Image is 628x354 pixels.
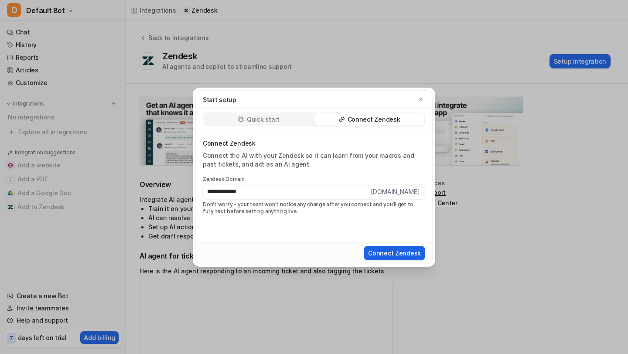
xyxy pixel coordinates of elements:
[247,115,280,124] p: Quick start
[203,95,236,104] p: Start setup
[364,246,425,260] button: Connect Zendesk
[203,176,425,183] label: Zendesk Domain
[369,184,425,199] span: .[DOMAIN_NAME]
[203,151,425,169] p: Connect the AI with your Zendesk so it can learn from your macros and past tickets, and act as an...
[203,201,425,215] p: Don’t worry - your team won’t notice any change after you connect and you’ll get to fully test be...
[348,115,400,124] p: Connect Zendesk
[203,139,425,148] p: Connect Zendesk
